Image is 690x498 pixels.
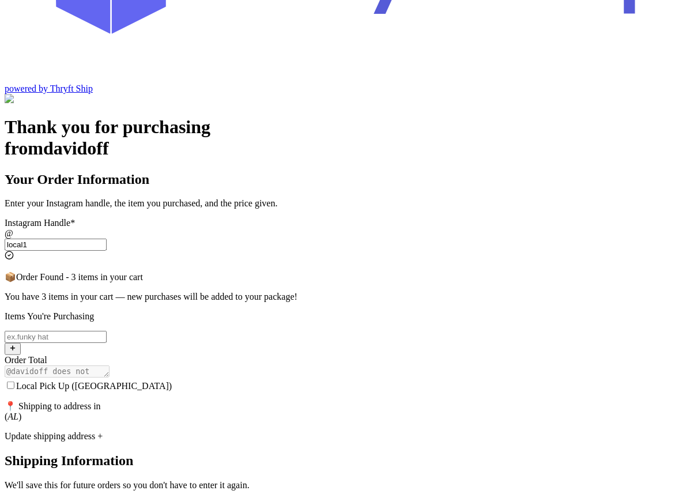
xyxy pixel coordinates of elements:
input: ex.funky hat [5,331,107,343]
input: Local Pick Up ([GEOGRAPHIC_DATA]) [7,382,14,389]
p: 📍 Shipping to address in ( ) [5,401,685,422]
span: davidoff [43,138,109,159]
span: Order Found - 3 items in your cart [16,272,143,282]
p: You have 3 items in your cart — new purchases will be added to your package! [5,292,685,302]
label: Instagram Handle [5,218,75,228]
h1: Thank you for purchasing from [5,116,685,159]
h2: Shipping Information [5,453,685,469]
em: AL [7,412,18,421]
div: Update shipping address + [5,431,685,442]
div: @ [5,228,685,239]
h2: Your Order Information [5,172,685,187]
span: Local Pick Up ([GEOGRAPHIC_DATA]) [16,381,172,391]
div: Order Total [5,355,685,365]
p: We'll save this for future orders so you don't have to enter it again. [5,480,685,491]
p: Enter your Instagram handle, the item you purchased, and the price given. [5,198,685,209]
img: Customer Form Background [5,94,119,104]
a: powered by Thryft Ship [5,84,93,93]
p: Items You're Purchasing [5,311,685,322]
span: 📦 [5,272,16,282]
